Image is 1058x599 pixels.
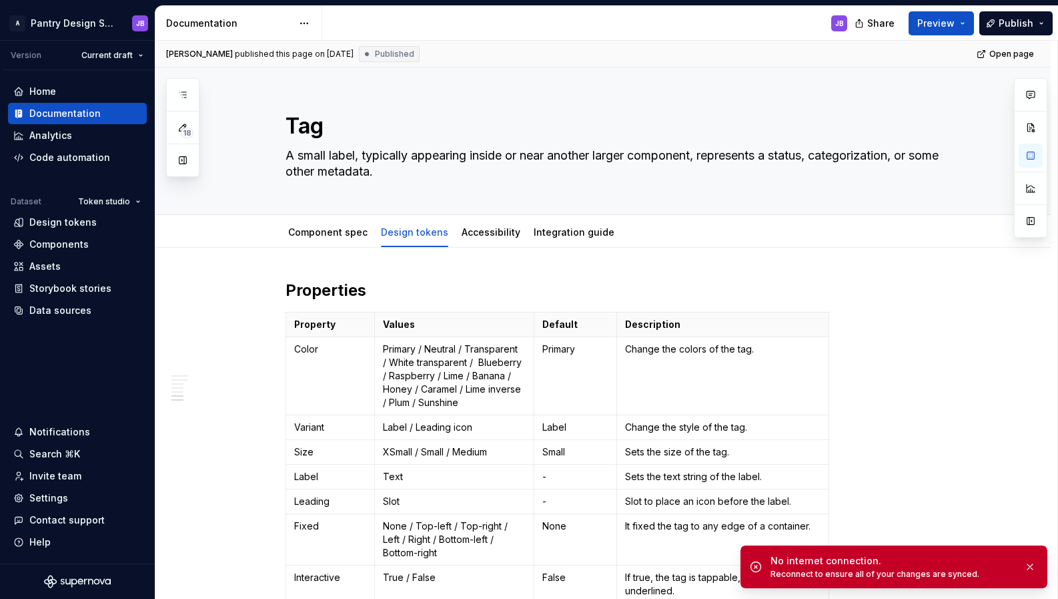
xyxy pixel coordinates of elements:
[9,15,25,31] div: A
[456,218,526,246] div: Accessibility
[294,520,366,533] p: Fixed
[29,514,105,527] div: Contact support
[81,50,133,61] span: Current draft
[542,495,608,508] p: -
[29,260,61,273] div: Assets
[8,465,147,487] a: Invite team
[8,510,147,531] button: Contact support
[542,470,608,483] p: -
[542,421,608,434] p: Label
[44,575,111,588] svg: Supernova Logo
[8,487,147,509] a: Settings
[29,129,72,142] div: Analytics
[625,520,821,533] p: It fixed the tag to any edge of a container.
[979,11,1053,35] button: Publish
[29,85,56,98] div: Home
[625,571,821,598] p: If true, the tag is tappable, and the text is underlined.
[835,18,844,29] div: JB
[989,49,1034,59] span: Open page
[29,447,80,461] div: Search ⌘K
[867,17,895,30] span: Share
[625,445,821,459] p: Sets the size of the tag.
[75,46,149,65] button: Current draft
[462,226,520,238] a: Accessibility
[29,469,81,483] div: Invite team
[542,343,608,356] p: Primary
[283,145,950,182] textarea: A small label, typically appearing inside or near another larger component, represents a status, ...
[381,226,448,238] a: Design tokens
[383,421,526,434] p: Label / Leading icon
[294,495,366,508] p: Leading
[8,421,147,443] button: Notifications
[8,81,147,102] a: Home
[29,304,91,317] div: Data sources
[770,554,1013,568] div: No internet connection.
[383,318,526,331] p: Values
[999,17,1033,30] span: Publish
[8,256,147,277] a: Assets
[11,196,41,207] div: Dataset
[625,343,821,356] p: Change the colors of the tag.
[383,343,526,409] p: Primary / Neutral / Transparent / White transparent / Blueberry / Raspberry / Lime / Banana / Hon...
[542,318,608,331] p: Default
[29,107,101,120] div: Documentation
[286,280,953,301] h2: Properties
[542,520,608,533] p: None
[8,125,147,146] a: Analytics
[29,216,97,229] div: Design tokens
[8,300,147,321] a: Data sources
[29,282,111,295] div: Storybook stories
[78,196,130,207] span: Token studio
[294,421,366,434] p: Variant
[72,192,147,211] button: Token studio
[542,445,608,459] p: Small
[8,234,147,255] a: Components
[294,470,366,483] p: Label
[8,212,147,233] a: Design tokens
[294,318,366,331] p: Property
[973,45,1040,63] a: Open page
[31,17,116,30] div: Pantry Design System
[29,491,68,505] div: Settings
[8,147,147,168] a: Code automation
[625,318,821,331] p: Description
[375,49,414,59] span: Published
[376,218,454,246] div: Design tokens
[383,571,526,584] p: True / False
[8,443,147,465] button: Search ⌘K
[3,9,152,37] button: APantry Design SystemJB
[625,470,821,483] p: Sets the text string of the label.
[29,425,90,439] div: Notifications
[909,11,974,35] button: Preview
[283,218,373,246] div: Component spec
[383,520,526,560] p: None / Top-left / Top-right / Left / Right / Bottom-left / Bottom-right
[283,110,950,142] textarea: Tag
[166,49,233,59] span: [PERSON_NAME]
[288,226,368,238] a: Component spec
[29,536,51,549] div: Help
[383,470,526,483] p: Text
[29,151,110,164] div: Code automation
[8,278,147,299] a: Storybook stories
[770,569,1013,580] div: Reconnect to ensure all of your changes are synced.
[166,17,292,30] div: Documentation
[294,571,366,584] p: Interactive
[136,18,145,29] div: JB
[383,495,526,508] p: Slot
[625,421,821,434] p: Change the style of the tag.
[848,11,903,35] button: Share
[29,238,89,251] div: Components
[528,218,620,246] div: Integration guide
[235,49,354,59] div: published this page on [DATE]
[625,495,821,508] p: Slot to place an icon before the label.
[181,128,193,138] span: 18
[294,445,366,459] p: Size
[11,50,41,61] div: Version
[383,445,526,459] p: XSmall / Small / Medium
[534,226,614,238] a: Integration guide
[8,532,147,553] button: Help
[8,103,147,124] a: Documentation
[917,17,955,30] span: Preview
[294,343,366,356] p: Color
